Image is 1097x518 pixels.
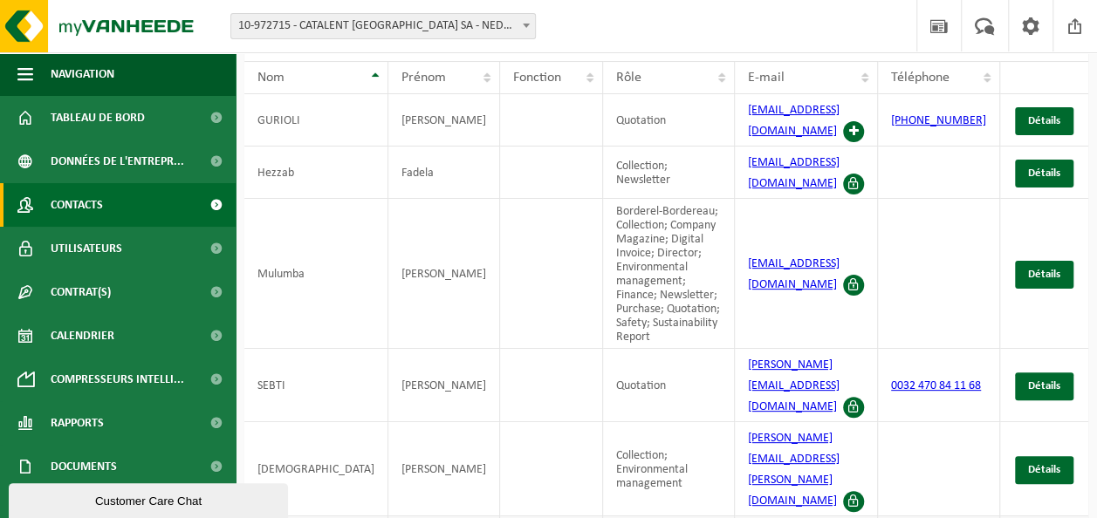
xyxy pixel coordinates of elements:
[388,94,500,147] td: [PERSON_NAME]
[1015,160,1073,187] a: Détails
[51,401,104,445] span: Rapports
[230,13,536,39] span: 10-972715 - CATALENT BELGIUM SA - NEDER-OVER-HEEMBEEK
[603,199,735,349] td: Borderel-Bordereau; Collection; Company Magazine; Digital Invoice; Director; Environmental manage...
[51,140,184,183] span: Données de l'entrepr...
[244,349,388,422] td: SEBTI
[748,156,840,190] a: [EMAIL_ADDRESS][DOMAIN_NAME]
[401,71,446,85] span: Prénom
[244,422,388,516] td: [DEMOGRAPHIC_DATA]
[1015,107,1073,135] a: Détails
[388,349,500,422] td: [PERSON_NAME]
[1015,261,1073,289] a: Détails
[388,147,500,199] td: Fadela
[748,432,840,508] a: [PERSON_NAME][EMAIL_ADDRESS][PERSON_NAME][DOMAIN_NAME]
[244,199,388,349] td: Mulumba
[1028,115,1060,126] span: Détails
[51,227,122,270] span: Utilisateurs
[51,270,111,314] span: Contrat(s)
[1028,380,1060,392] span: Détails
[244,147,388,199] td: Hezzab
[891,379,981,392] a: 0032 470 84 11 68
[51,358,184,401] span: Compresseurs intelli...
[513,71,561,85] span: Fonction
[51,445,117,488] span: Documents
[231,14,535,38] span: 10-972715 - CATALENT BELGIUM SA - NEDER-OVER-HEEMBEEK
[603,422,735,516] td: Collection; Environmental management
[748,358,840,413] a: [PERSON_NAME][EMAIL_ADDRESS][DOMAIN_NAME]
[603,94,735,147] td: Quotation
[1015,456,1073,484] a: Détails
[603,147,735,199] td: Collection; Newsletter
[1028,464,1060,475] span: Détails
[9,480,291,518] iframe: chat widget
[388,422,500,516] td: [PERSON_NAME]
[891,114,986,127] a: [PHONE_NUMBER]
[1028,269,1060,280] span: Détails
[51,52,114,96] span: Navigation
[616,71,641,85] span: Rôle
[748,71,785,85] span: E-mail
[748,257,840,291] a: [EMAIL_ADDRESS][DOMAIN_NAME]
[51,183,103,227] span: Contacts
[51,96,145,140] span: Tableau de bord
[1028,167,1060,179] span: Détails
[603,349,735,422] td: Quotation
[748,104,840,138] a: [EMAIL_ADDRESS][DOMAIN_NAME]
[51,314,114,358] span: Calendrier
[388,199,500,349] td: [PERSON_NAME]
[244,94,388,147] td: GURIOLI
[257,71,285,85] span: Nom
[1015,372,1073,400] a: Détails
[891,71,950,85] span: Téléphone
